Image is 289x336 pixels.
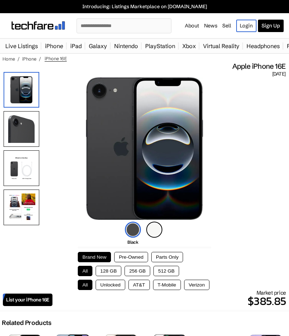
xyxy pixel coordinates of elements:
img: techfare logo [11,21,65,30]
span: List your iPhone 16E [6,297,49,303]
a: iPhone [22,56,36,62]
a: Home [2,56,15,62]
a: Xbox [179,39,199,53]
div: Market price [52,289,286,310]
button: Pre-Owned [114,252,148,262]
span: iPhone 16E [45,56,67,62]
a: Login [236,20,257,32]
p: $385.85 [52,293,286,310]
img: iPhone 16E [4,72,39,108]
a: PlayStation [142,39,179,53]
span: [DATE] [272,71,285,77]
span: / [17,56,20,62]
button: Unlocked [96,280,125,290]
button: 128 GB [96,266,121,276]
a: Live Listings [2,39,41,53]
button: T-Mobile [153,280,181,290]
button: AT&T [128,280,150,290]
button: All [78,266,92,276]
img: Camera [4,190,39,225]
button: Verizon [184,280,209,290]
a: iPhone [41,39,67,53]
span: Apple iPhone 16E [232,62,285,71]
img: iPhone 16E [86,77,203,220]
a: News [204,22,217,29]
a: Sign Up [258,20,284,32]
a: iPad [67,39,85,53]
span: / [39,56,41,62]
h2: Related Products [2,319,51,327]
button: 512 GB [153,266,179,276]
a: Nintendo [111,39,142,53]
button: Brand New [78,252,111,262]
button: All [78,280,92,290]
button: 256 GB [125,266,150,276]
img: Camera [4,111,39,147]
a: Galaxy [85,39,111,53]
img: black-icon [125,222,141,238]
a: List your iPhone 16E [3,294,52,306]
button: Parts Only [151,252,183,262]
img: white-icon [146,222,162,238]
a: Introducing: Listings Marketplace on [DOMAIN_NAME] [4,4,285,10]
a: Headphones [243,39,283,53]
a: Sell [222,22,231,29]
a: Virtual Reality [199,39,243,53]
span: Black [127,239,138,245]
a: About [185,22,199,29]
img: All [4,150,39,186]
